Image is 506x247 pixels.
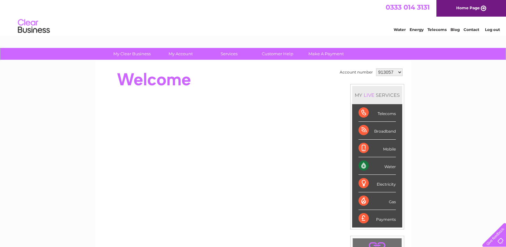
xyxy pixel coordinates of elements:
[359,104,396,122] div: Telecoms
[359,122,396,139] div: Broadband
[394,27,406,32] a: Water
[338,67,374,78] td: Account number
[102,4,404,31] div: Clear Business is a trading name of Verastar Limited (registered in [GEOGRAPHIC_DATA] No. 3667643...
[203,48,255,60] a: Services
[359,192,396,210] div: Gas
[464,27,479,32] a: Contact
[359,157,396,175] div: Water
[154,48,207,60] a: My Account
[359,140,396,157] div: Mobile
[18,17,50,36] img: logo.png
[106,48,158,60] a: My Clear Business
[386,3,430,11] a: 0333 014 3131
[485,27,500,32] a: Log out
[450,27,460,32] a: Blog
[251,48,304,60] a: Customer Help
[427,27,447,32] a: Telecoms
[410,27,424,32] a: Energy
[300,48,352,60] a: Make A Payment
[352,86,402,104] div: MY SERVICES
[359,210,396,227] div: Payments
[359,175,396,192] div: Electricity
[362,92,376,98] div: LIVE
